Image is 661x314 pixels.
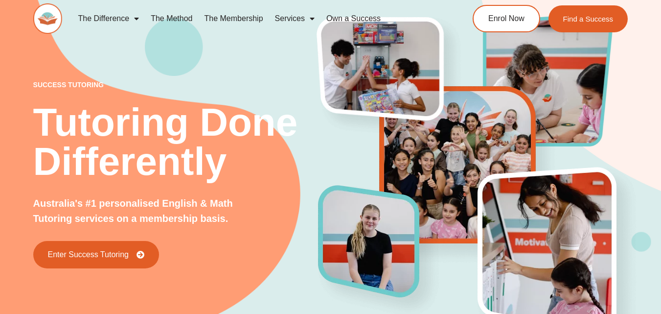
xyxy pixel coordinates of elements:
a: The Difference [72,7,145,30]
a: Enrol Now [473,5,540,32]
a: Own a Success [320,7,387,30]
p: Australia's #1 personalised English & Math Tutoring services on a membership basis. [33,196,242,226]
span: Enrol Now [488,15,524,23]
a: The Method [145,7,198,30]
a: Enter Success Tutoring [33,241,159,268]
a: The Membership [199,7,269,30]
span: Enter Success Tutoring [48,251,129,259]
nav: Menu [72,7,438,30]
p: success tutoring [33,81,319,88]
span: Find a Success [563,15,614,23]
a: Find a Success [548,5,628,32]
h2: Tutoring Done Differently [33,103,319,181]
a: Services [269,7,320,30]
